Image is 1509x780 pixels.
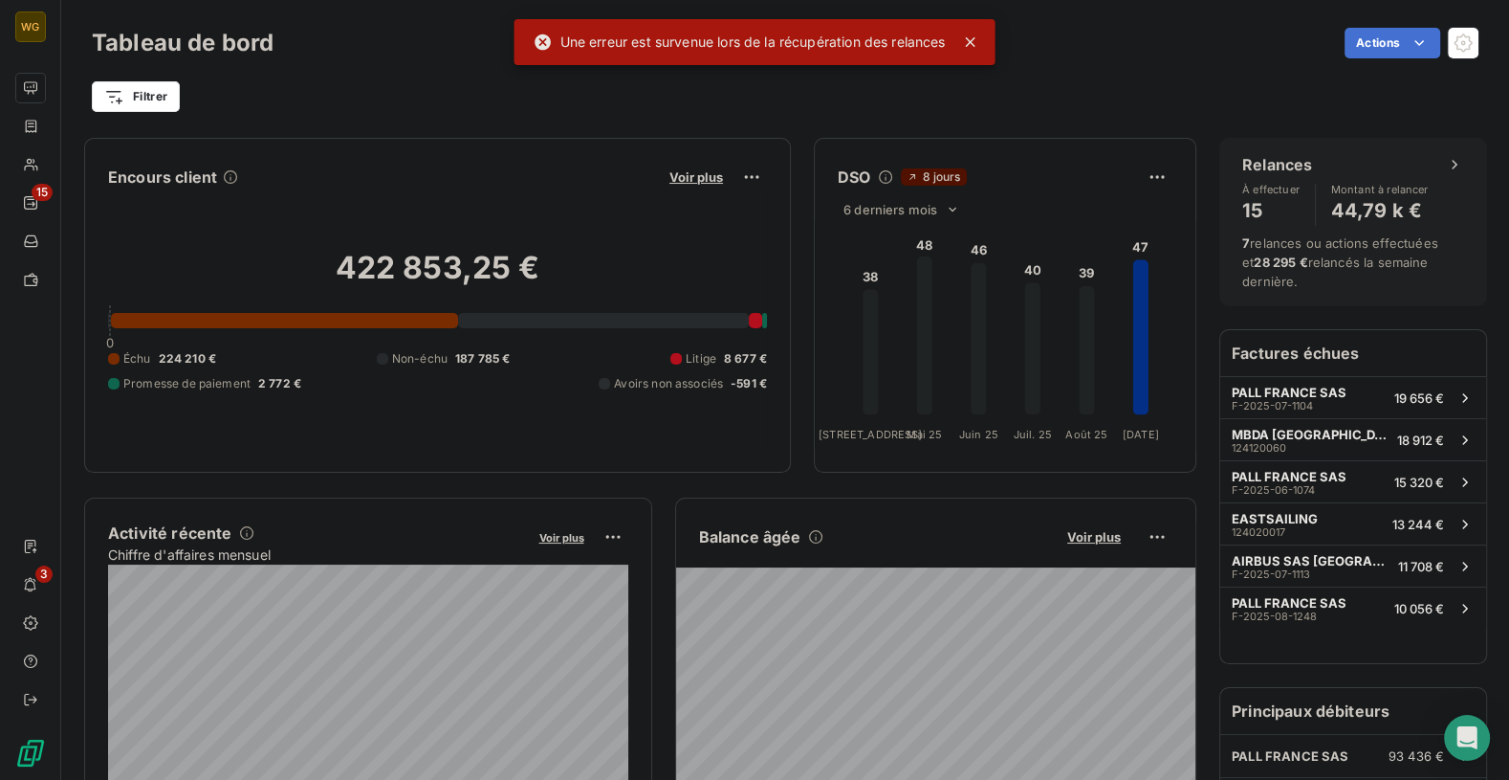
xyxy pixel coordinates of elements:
span: F-2025-07-1113 [1232,568,1310,580]
span: Montant à relancer [1331,184,1429,195]
span: 2 772 € [258,375,301,392]
span: Chiffre d'affaires mensuel [108,545,526,565]
span: 13 244 € [1392,517,1444,532]
span: EASTSAILING [1232,511,1318,526]
tspan: [DATE] [1123,428,1159,441]
span: 15 [32,184,53,201]
span: Voir plus [539,531,584,545]
h2: 422 853,25 € [108,249,767,306]
button: Voir plus [664,168,729,186]
span: 15 320 € [1394,475,1444,490]
span: 3 [35,566,53,583]
span: 124120060 [1232,442,1286,454]
button: PALL FRANCE SASF-2025-08-124810 056 € [1220,587,1486,629]
h6: Factures échues [1220,330,1486,376]
span: 0 [106,335,114,350]
tspan: Août 25 [1065,428,1107,441]
span: F-2025-08-1248 [1232,611,1317,622]
span: Litige [686,350,716,368]
tspan: [STREET_ADDRESS] [819,428,922,441]
span: PALL FRANCE SAS [1232,748,1348,764]
h6: Relances [1242,153,1312,176]
span: MBDA [GEOGRAPHIC_DATA] [1232,427,1389,442]
span: Voir plus [1067,529,1121,545]
div: WG [15,11,46,42]
h6: Encours client [108,166,217,189]
span: 28 295 € [1254,255,1307,270]
h4: 44,79 k € [1331,195,1429,226]
h6: Principaux débiteurs [1220,688,1486,734]
span: -591 € [731,375,767,392]
button: Actions [1345,28,1440,58]
span: À effectuer [1242,184,1300,195]
span: 6 derniers mois [843,202,937,217]
span: 93 436 € [1389,748,1444,764]
button: AIRBUS SAS [GEOGRAPHIC_DATA]F-2025-07-111311 708 € [1220,545,1486,587]
h6: Balance âgée [699,525,801,548]
span: Promesse de paiement [123,375,251,392]
span: F-2025-06-1074 [1232,484,1315,496]
h4: 15 [1242,195,1300,226]
span: Avoirs non associés [614,375,723,392]
tspan: Juin 25 [959,428,998,441]
button: Voir plus [534,528,590,546]
button: PALL FRANCE SASF-2025-06-107415 320 € [1220,460,1486,502]
h6: DSO [838,166,870,189]
img: Logo LeanPay [15,738,46,769]
span: PALL FRANCE SAS [1232,595,1346,611]
span: 224 210 € [159,350,216,368]
span: 7 [1242,235,1250,251]
tspan: Mai 25 [907,428,942,441]
span: Voir plus [669,169,723,185]
button: Voir plus [1061,528,1126,546]
span: PALL FRANCE SAS [1232,469,1346,484]
h3: Tableau de bord [92,26,273,60]
tspan: Juil. 25 [1014,428,1052,441]
div: Open Intercom Messenger [1444,715,1490,761]
h6: Activité récente [108,522,231,545]
span: 8 677 € [724,350,767,368]
span: 8 jours [901,168,966,186]
span: 19 656 € [1394,390,1444,406]
button: EASTSAILING12402001713 244 € [1220,502,1486,545]
span: Non-échu [392,350,448,368]
span: 187 785 € [455,350,510,368]
div: Une erreur est survenue lors de la récupération des relances [534,25,946,59]
span: 18 912 € [1397,433,1444,448]
button: PALL FRANCE SASF-2025-07-110419 656 € [1220,376,1486,418]
button: Filtrer [92,81,180,112]
span: relances ou actions effectuées et relancés la semaine dernière. [1242,235,1438,289]
span: 124020017 [1232,526,1285,538]
span: F-2025-07-1104 [1232,400,1313,412]
button: MBDA [GEOGRAPHIC_DATA]12412006018 912 € [1220,418,1486,460]
span: PALL FRANCE SAS [1232,385,1346,400]
span: AIRBUS SAS [GEOGRAPHIC_DATA] [1232,553,1390,568]
span: 10 056 € [1394,601,1444,616]
span: 11 708 € [1398,559,1444,574]
span: Échu [123,350,151,368]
